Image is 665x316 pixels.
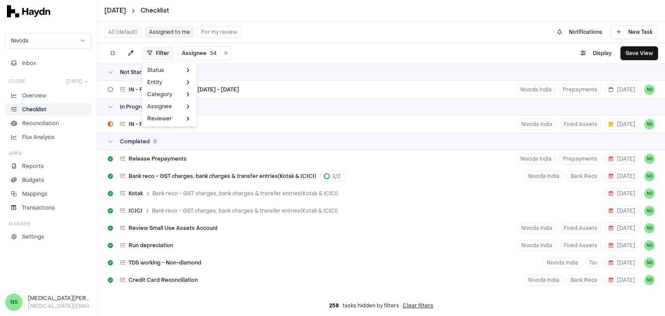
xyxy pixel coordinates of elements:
[144,88,195,100] div: Category
[144,64,195,76] div: Status
[144,113,195,125] div: Reviewer
[144,100,195,113] div: Assignee
[144,76,195,88] div: Entity
[142,62,197,127] div: Filter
